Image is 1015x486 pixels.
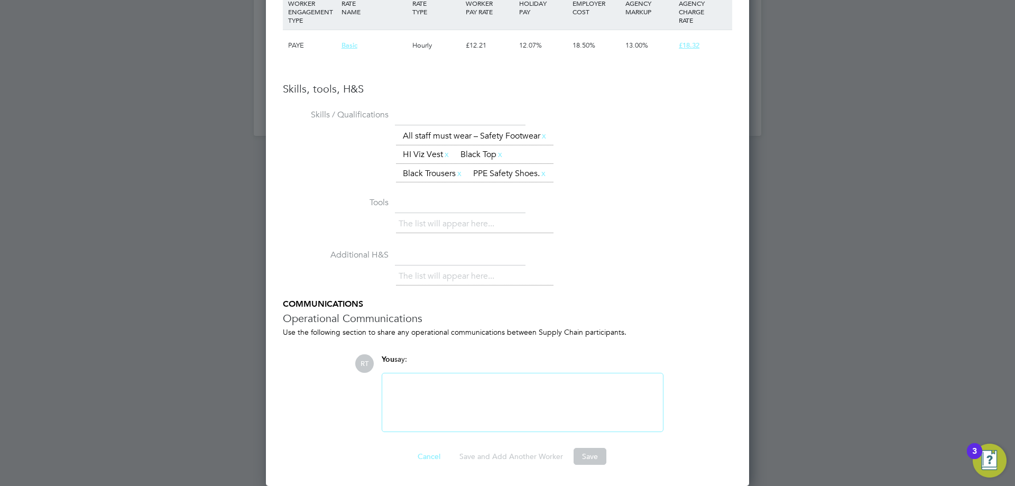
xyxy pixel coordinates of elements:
[399,167,467,181] li: Black Trousers
[399,217,499,231] li: The list will appear here...
[540,129,548,143] a: x
[573,41,595,50] span: 18.50%
[355,354,374,373] span: RT
[382,355,394,364] span: You
[399,269,499,283] li: The list will appear here...
[972,451,977,465] div: 3
[456,148,508,162] li: Black Top
[496,148,504,161] a: x
[283,109,389,121] label: Skills / Qualifications
[973,444,1007,478] button: Open Resource Center, 3 new notifications
[342,41,357,50] span: Basic
[399,148,455,162] li: HI Viz Vest
[443,148,450,161] a: x
[519,41,542,50] span: 12.07%
[625,41,648,50] span: 13.00%
[283,197,389,208] label: Tools
[283,250,389,261] label: Additional H&S
[399,129,552,143] li: All staff must wear – Safety Footwear
[283,327,732,337] div: Use the following section to share any operational communications between Supply Chain participants.
[469,167,551,181] li: PPE Safety Shoes.
[410,30,463,61] div: Hourly
[283,299,732,310] h5: COMMUNICATIONS
[451,448,571,465] button: Save and Add Another Worker
[463,30,516,61] div: £12.21
[679,41,699,50] span: £18.32
[540,167,547,180] a: x
[409,448,449,465] button: Cancel
[456,167,463,180] a: x
[285,30,339,61] div: PAYE
[283,82,732,96] h3: Skills, tools, H&S
[382,354,663,373] div: say:
[574,448,606,465] button: Save
[283,311,732,325] h3: Operational Communications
